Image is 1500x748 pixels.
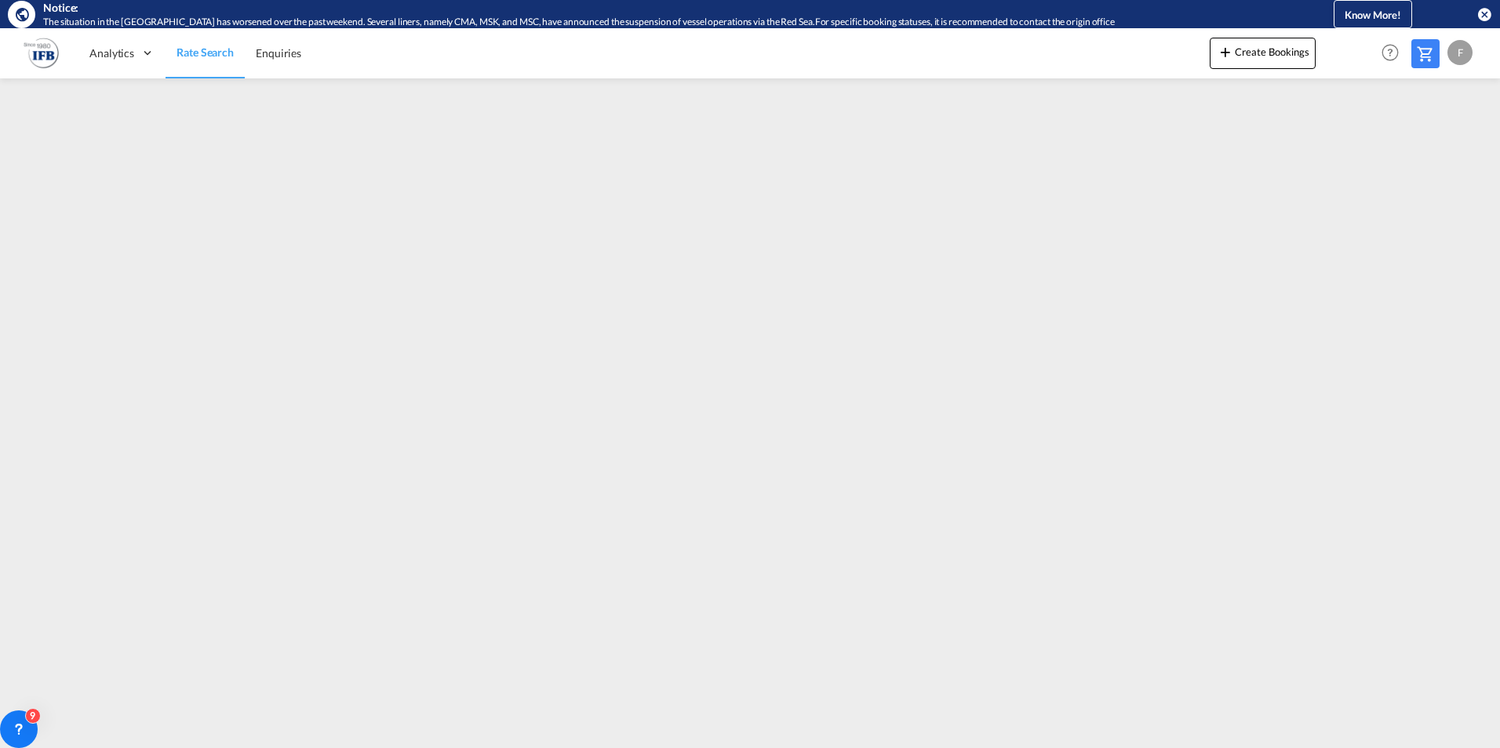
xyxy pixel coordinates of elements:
[177,45,234,59] span: Rate Search
[1210,38,1316,69] button: icon-plus 400-fgCreate Bookings
[1377,39,1411,67] div: Help
[1216,42,1235,61] md-icon: icon-plus 400-fg
[1447,40,1473,65] div: F
[14,6,30,22] md-icon: icon-earth
[43,16,1269,29] div: The situation in the Red Sea has worsened over the past weekend. Several liners, namely CMA, MSK,...
[24,35,59,71] img: b628ab10256c11eeb52753acbc15d091.png
[89,45,134,61] span: Analytics
[245,27,312,78] a: Enquiries
[166,27,245,78] a: Rate Search
[256,46,301,60] span: Enquiries
[78,27,166,78] div: Analytics
[1476,6,1492,22] button: icon-close-circle
[1345,9,1401,21] span: Know More!
[1377,39,1404,66] span: Help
